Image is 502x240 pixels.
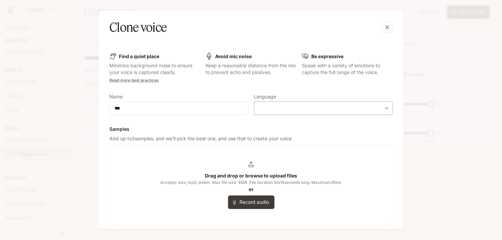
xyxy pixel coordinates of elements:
[119,53,159,59] b: Find a quiet place
[228,195,274,209] button: Record audio
[215,53,252,59] b: Avoid mic noise
[254,105,392,112] div: ​
[249,186,254,192] b: or
[160,179,342,186] span: Accepts: wav, mp3, webm. Max file size: 4MB. File duration 5 to 15 seconds long. Maximum 3 files.
[311,53,343,59] b: Be expressive
[109,19,167,36] h5: Clone voice
[205,173,297,178] b: Drag and drop or browse to upload files
[109,126,393,133] h6: Samples
[302,62,393,76] p: Speak with a variety of emotions to capture the full range of the voice.
[109,135,393,142] p: Add up to 3 samples, and we'll pick the best one, and use that to create your voice
[109,94,123,99] p: Name
[254,94,276,99] p: Language
[109,78,159,83] a: Read more best practices
[206,62,296,76] p: Keep a reasonable distance from the mic to prevent echo and plosives.
[109,62,200,76] p: Minimize background noise to ensure your voice is captured clearly.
